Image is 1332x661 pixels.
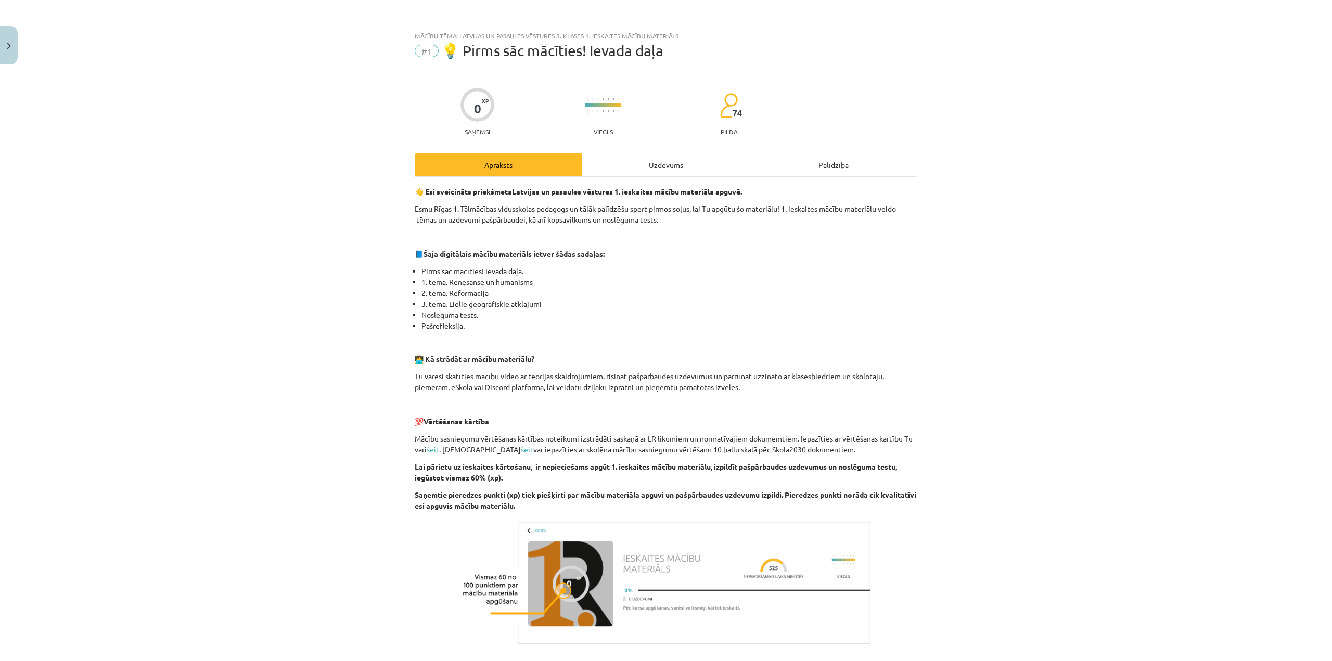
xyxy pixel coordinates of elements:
p: 📘 [415,249,917,260]
p: Mācību sasniegumu vērtēšanas kārtības noteikumi izstrādāti saskaņā ar LR likumiem un normatīvajie... [415,433,917,455]
p: 💯 [415,416,917,427]
span: #1 [415,45,439,57]
strong: Latvijas un pasaules vēstures 1. ieskaites mācību materiāla apguvē [512,187,740,196]
img: icon-short-line-57e1e144782c952c97e751825c79c345078a6d821885a25fce030b3d8c18986b.svg [613,110,614,112]
img: icon-short-line-57e1e144782c952c97e751825c79c345078a6d821885a25fce030b3d8c18986b.svg [592,110,593,112]
strong: Lai pārietu uz ieskaites kārtošanu, ir nepieciešams apgūt 1. ieskaites mācību materiālu, izpildīt... [415,462,897,482]
img: students-c634bb4e5e11cddfef0936a35e636f08e4e9abd3cc4e673bd6f9a4125e45ecb1.svg [720,93,738,119]
p: Viegls [594,128,613,135]
li: Noslēguma tests. [421,309,917,320]
img: icon-long-line-d9ea69661e0d244f92f715978eff75569469978d946b2353a9bb055b3ed8787d.svg [587,95,588,115]
li: Pirms sāc mācīties! Ievada daļa. [421,266,917,277]
li: 3. tēma. Lielie ģeogrāfiskie atklājumi [421,299,917,309]
p: Saņemsi [460,128,494,135]
img: icon-short-line-57e1e144782c952c97e751825c79c345078a6d821885a25fce030b3d8c18986b.svg [603,110,604,112]
div: Palīdzība [750,153,917,176]
p: pilda [721,128,737,135]
img: icon-short-line-57e1e144782c952c97e751825c79c345078a6d821885a25fce030b3d8c18986b.svg [618,110,619,112]
a: šeit [427,445,439,454]
img: icon-close-lesson-0947bae3869378f0d4975bcd49f059093ad1ed9edebbc8119c70593378902aed.svg [7,43,11,49]
div: Apraksts [415,153,582,176]
img: icon-short-line-57e1e144782c952c97e751825c79c345078a6d821885a25fce030b3d8c18986b.svg [603,98,604,100]
strong: 🧑‍💻 Kā strādāt ar mācību materiālu? [415,354,534,364]
strong: Saņemtie pieredzes punkti (xp) tiek piešķirti par mācību materiāla apguvi un pašpārbaudes uzdevum... [415,490,916,510]
img: icon-short-line-57e1e144782c952c97e751825c79c345078a6d821885a25fce030b3d8c18986b.svg [592,98,593,100]
img: icon-short-line-57e1e144782c952c97e751825c79c345078a6d821885a25fce030b3d8c18986b.svg [597,98,598,100]
div: 0 [474,101,481,116]
strong: Šaja digitālais mācību materiāls ietver šādas sadaļas: [424,249,605,258]
img: icon-short-line-57e1e144782c952c97e751825c79c345078a6d821885a25fce030b3d8c18986b.svg [608,98,609,100]
span: XP [482,98,489,103]
p: Esmu Rīgas 1. Tālmācības vidusskolas pedagogs un tālāk palīdzēšu spert pirmos soļus, lai Tu apgūt... [415,203,917,225]
img: icon-short-line-57e1e144782c952c97e751825c79c345078a6d821885a25fce030b3d8c18986b.svg [597,110,598,112]
li: Pašrefleksija. [421,320,917,331]
div: Uzdevums [582,153,750,176]
div: Mācību tēma: Latvijas un pasaules vēstures 8. klases 1. ieskaites mācību materiāls [415,32,917,40]
img: icon-short-line-57e1e144782c952c97e751825c79c345078a6d821885a25fce030b3d8c18986b.svg [608,110,609,112]
b: . [512,187,742,196]
li: 2. tēma. Reformācija [421,288,917,299]
img: icon-short-line-57e1e144782c952c97e751825c79c345078a6d821885a25fce030b3d8c18986b.svg [618,98,619,100]
span: 💡 Pirms sāc mācīties! Ievada daļa [441,42,663,59]
p: Tu varēsi skatīties mācību video ar teorijas skaidrojumiem, risināt pašpārbaudes uzdevumus un pār... [415,371,917,393]
span: 74 [733,108,742,118]
img: icon-short-line-57e1e144782c952c97e751825c79c345078a6d821885a25fce030b3d8c18986b.svg [613,98,614,100]
a: šeit [521,445,533,454]
strong: Vērtēšanas kārtība [424,417,489,426]
li: 1. tēma. Renesanse un humānisms [421,277,917,288]
strong: 👋 Esi sveicināts priekšmeta [415,187,512,196]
